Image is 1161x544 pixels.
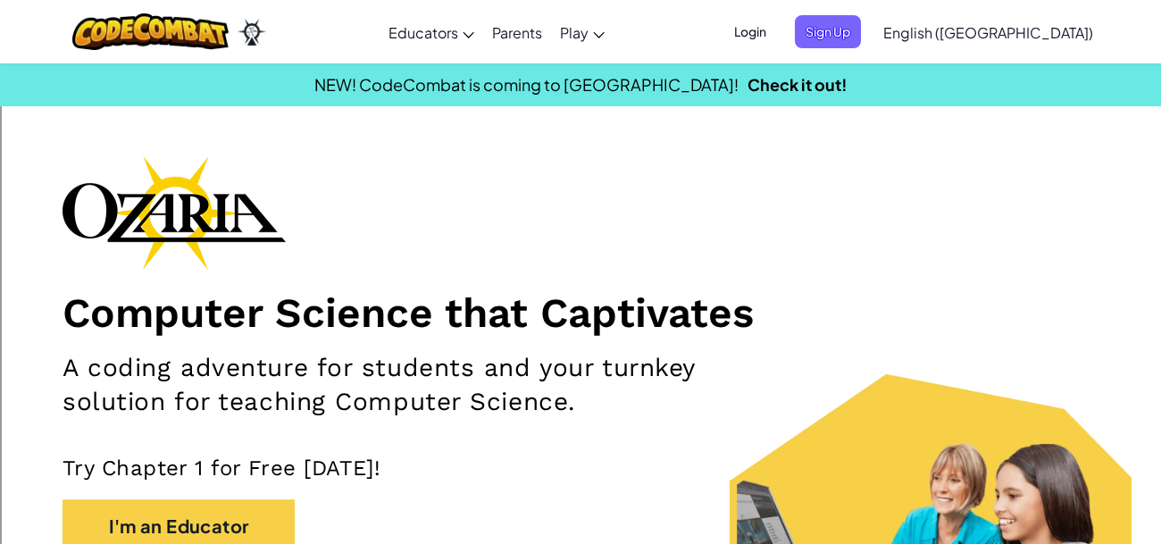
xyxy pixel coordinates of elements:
[63,455,1098,481] p: Try Chapter 1 for Free [DATE]!
[238,19,266,46] img: Ozaria
[874,8,1102,56] a: English ([GEOGRAPHIC_DATA])
[63,288,1098,338] h1: Computer Science that Captivates
[63,351,756,419] h2: A coding adventure for students and your turnkey solution for teaching Computer Science.
[388,23,458,42] span: Educators
[748,74,848,95] a: Check it out!
[380,8,483,56] a: Educators
[883,23,1093,42] span: English ([GEOGRAPHIC_DATA])
[795,15,861,48] button: Sign Up
[723,15,777,48] button: Login
[560,23,589,42] span: Play
[63,155,286,270] img: Ozaria branding logo
[314,74,739,95] span: NEW! CodeCombat is coming to [GEOGRAPHIC_DATA]!
[72,13,229,50] img: CodeCombat logo
[483,8,551,56] a: Parents
[551,8,614,56] a: Play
